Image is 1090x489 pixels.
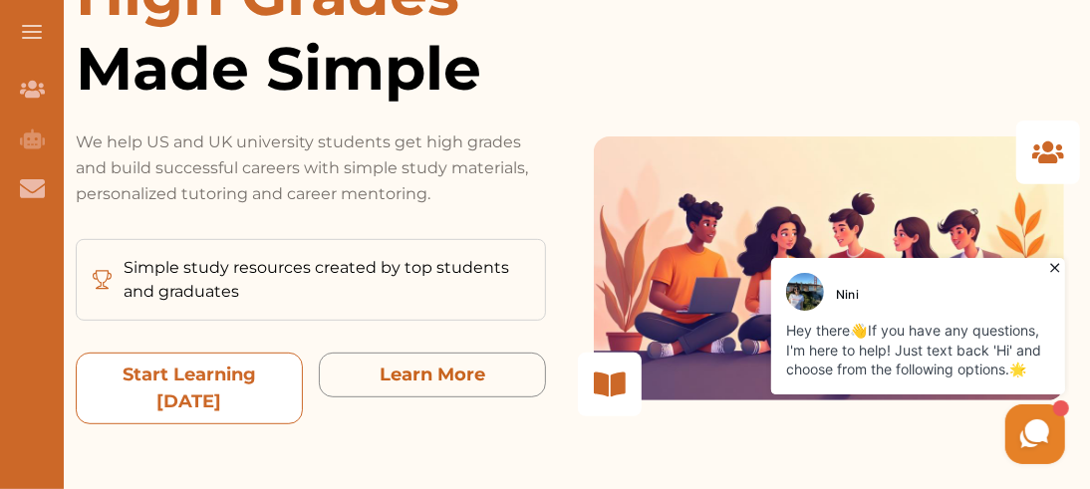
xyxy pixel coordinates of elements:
p: Simple study resources created by top students and graduates [124,256,529,304]
button: Learn More [319,353,546,397]
iframe: HelpCrunch [612,253,1070,469]
p: We help US and UK university students get high grades and build successful careers with simple st... [76,129,546,207]
span: Made Simple [76,31,546,106]
button: Start Learning Today [76,353,303,424]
